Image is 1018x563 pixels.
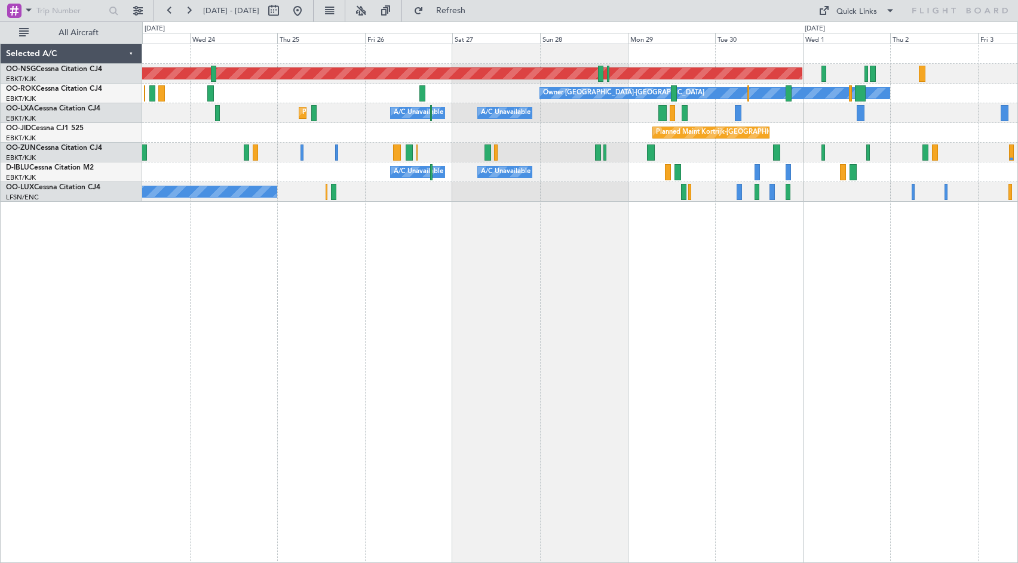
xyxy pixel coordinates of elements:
[6,66,36,73] span: OO-NSG
[812,1,901,20] button: Quick Links
[715,33,803,44] div: Tue 30
[6,85,36,93] span: OO-ROK
[6,184,100,191] a: OO-LUXCessna Citation CJ4
[6,75,36,84] a: EBKT/KJK
[890,33,978,44] div: Thu 2
[13,23,130,42] button: All Aircraft
[656,124,795,141] div: Planned Maint Kortrijk-[GEOGRAPHIC_DATA]
[805,24,825,34] div: [DATE]
[102,33,190,44] div: Tue 23
[6,153,36,162] a: EBKT/KJK
[302,104,441,122] div: Planned Maint Kortrijk-[GEOGRAPHIC_DATA]
[481,163,671,181] div: A/C Unavailable [GEOGRAPHIC_DATA]-[GEOGRAPHIC_DATA]
[543,84,704,102] div: Owner [GEOGRAPHIC_DATA]-[GEOGRAPHIC_DATA]
[6,184,34,191] span: OO-LUX
[36,2,105,20] input: Trip Number
[6,105,34,112] span: OO-LXA
[6,125,84,132] a: OO-JIDCessna CJ1 525
[6,193,39,202] a: LFSN/ENC
[145,24,165,34] div: [DATE]
[6,114,36,123] a: EBKT/KJK
[6,134,36,143] a: EBKT/KJK
[836,6,877,18] div: Quick Links
[203,5,259,16] span: [DATE] - [DATE]
[6,105,100,112] a: OO-LXACessna Citation CJ4
[394,163,616,181] div: A/C Unavailable [GEOGRAPHIC_DATA] ([GEOGRAPHIC_DATA] National)
[6,125,31,132] span: OO-JID
[6,173,36,182] a: EBKT/KJK
[6,144,36,152] span: OO-ZUN
[426,7,476,15] span: Refresh
[365,33,453,44] div: Fri 26
[540,33,628,44] div: Sun 28
[277,33,365,44] div: Thu 25
[6,85,102,93] a: OO-ROKCessna Citation CJ4
[6,66,102,73] a: OO-NSGCessna Citation CJ4
[31,29,126,37] span: All Aircraft
[408,1,480,20] button: Refresh
[6,164,94,171] a: D-IBLUCessna Citation M2
[190,33,278,44] div: Wed 24
[6,144,102,152] a: OO-ZUNCessna Citation CJ4
[6,164,29,171] span: D-IBLU
[394,104,616,122] div: A/C Unavailable [GEOGRAPHIC_DATA] ([GEOGRAPHIC_DATA] National)
[481,104,531,122] div: A/C Unavailable
[628,33,716,44] div: Mon 29
[803,33,891,44] div: Wed 1
[6,94,36,103] a: EBKT/KJK
[452,33,540,44] div: Sat 27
